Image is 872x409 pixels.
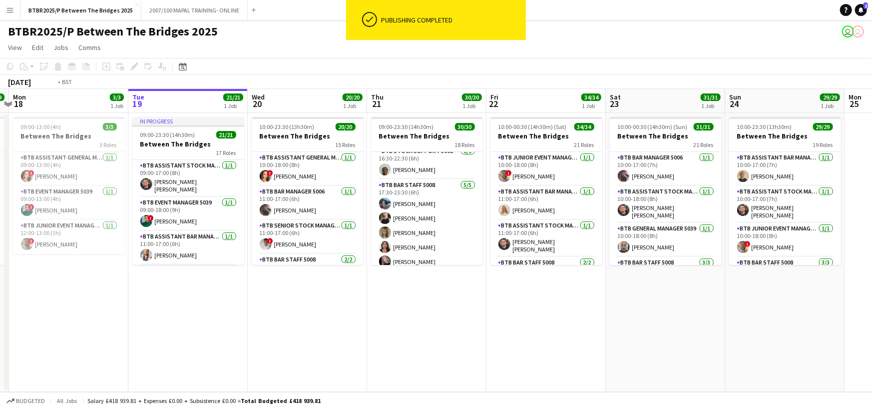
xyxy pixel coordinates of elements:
[53,43,68,52] span: Jobs
[4,41,26,54] a: View
[855,4,867,16] a: 2
[141,0,248,20] button: 2007/100 MAPAL TRAINING- ONLINE
[5,395,46,406] button: Budgeted
[8,77,31,87] div: [DATE]
[8,43,22,52] span: View
[62,78,72,85] div: BST
[381,15,522,24] div: Publishing completed
[852,25,864,37] app-user-avatar: Amy Cane
[74,41,105,54] a: Comms
[864,2,868,9] span: 2
[842,25,854,37] app-user-avatar: Amy Cane
[28,41,47,54] a: Edit
[32,43,43,52] span: Edit
[8,24,218,39] h1: BTBR2025/P Between The Bridges 2025
[16,397,45,404] span: Budgeted
[78,43,101,52] span: Comms
[55,397,79,404] span: All jobs
[49,41,72,54] a: Jobs
[241,397,321,404] span: Total Budgeted £418 939.81
[20,0,141,20] button: BTBR2025/P Between The Bridges 2025
[87,397,321,404] div: Salary £418 939.81 + Expenses £0.00 + Subsistence £0.00 =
